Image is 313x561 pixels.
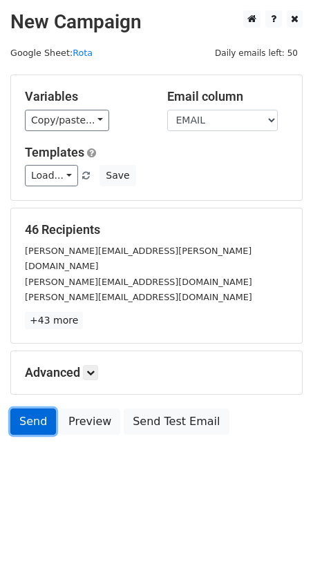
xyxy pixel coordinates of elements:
[25,145,84,159] a: Templates
[25,110,109,131] a: Copy/paste...
[59,409,120,435] a: Preview
[25,165,78,186] a: Load...
[25,89,146,104] h5: Variables
[10,10,303,34] h2: New Campaign
[25,246,252,272] small: [PERSON_NAME][EMAIL_ADDRESS][PERSON_NAME][DOMAIN_NAME]
[73,48,93,58] a: Rota
[244,495,313,561] iframe: Chat Widget
[99,165,135,186] button: Save
[124,409,229,435] a: Send Test Email
[167,89,289,104] h5: Email column
[210,46,303,61] span: Daily emails left: 50
[25,292,252,302] small: [PERSON_NAME][EMAIL_ADDRESS][DOMAIN_NAME]
[10,409,56,435] a: Send
[25,277,252,287] small: [PERSON_NAME][EMAIL_ADDRESS][DOMAIN_NAME]
[25,312,83,329] a: +43 more
[10,48,93,58] small: Google Sheet:
[25,222,288,237] h5: 46 Recipients
[210,48,303,58] a: Daily emails left: 50
[25,365,288,380] h5: Advanced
